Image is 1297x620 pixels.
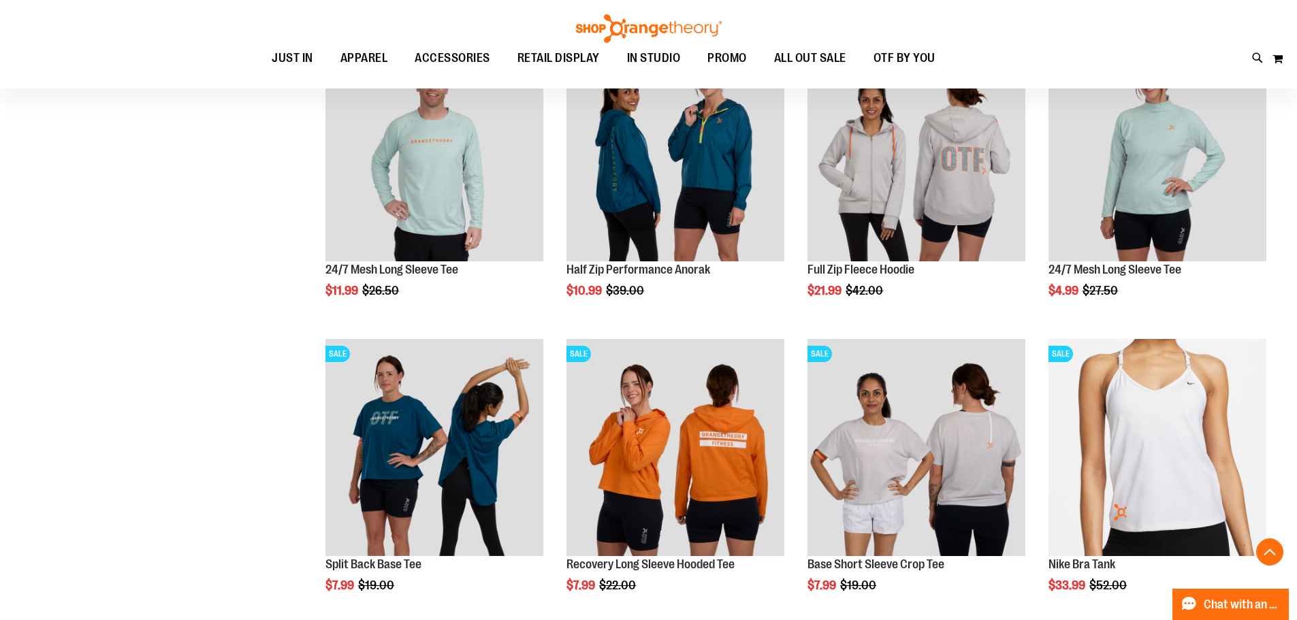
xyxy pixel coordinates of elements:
a: Main Image of 1457095SALE [325,44,543,263]
a: Main Image of 1457091SALE [807,44,1025,263]
span: $42.00 [846,284,885,297]
span: OTF BY YOU [874,43,935,74]
span: ACCESSORIES [415,43,490,74]
a: Half Zip Performance AnorakSALE [566,44,784,263]
button: Back To Top [1256,538,1283,566]
a: 24/7 Mesh Long Sleeve Tee [1048,263,1181,276]
a: Split Back Base TeeSALE [325,339,543,559]
img: Main Image of Recovery Long Sleeve Hooded Tee [566,339,784,557]
div: product [801,37,1032,332]
div: product [319,37,550,332]
span: $4.99 [1048,284,1080,297]
span: $26.50 [362,284,401,297]
a: Split Back Base Tee [325,557,421,571]
span: $22.00 [599,578,638,592]
img: Shop Orangetheory [574,14,724,43]
span: $7.99 [807,578,838,592]
span: SALE [566,346,591,362]
span: SALE [807,346,832,362]
img: Split Back Base Tee [325,339,543,557]
img: Half Zip Performance Anorak [566,44,784,261]
span: SALE [1048,346,1073,362]
img: Main Image of Base Short Sleeve Crop Tee [807,339,1025,557]
img: Front facing view of plus Nike Bra Tank [1048,339,1266,557]
a: Nike Bra Tank [1048,557,1115,571]
a: Main Image of Base Short Sleeve Crop TeeSALE [807,339,1025,559]
span: $39.00 [606,284,646,297]
span: IN STUDIO [627,43,681,74]
span: $33.99 [1048,578,1087,592]
span: $10.99 [566,284,604,297]
span: $19.00 [840,578,878,592]
a: Half Zip Performance Anorak [566,263,710,276]
span: $27.50 [1083,284,1120,297]
span: Chat with an Expert [1204,598,1281,611]
a: 24/7 Mesh Long Sleeve TeeSALE [1048,44,1266,263]
span: PROMO [707,43,747,74]
span: APPAREL [340,43,388,74]
a: 24/7 Mesh Long Sleeve Tee [325,263,458,276]
div: product [1042,37,1273,332]
span: $19.00 [358,578,396,592]
span: $21.99 [807,284,844,297]
div: product [560,37,791,332]
img: Main Image of 1457091 [807,44,1025,261]
span: SALE [325,346,350,362]
a: Full Zip Fleece Hoodie [807,263,914,276]
a: Base Short Sleeve Crop Tee [807,557,944,571]
span: $52.00 [1089,578,1129,592]
a: Front facing view of plus Nike Bra TankSALE [1048,339,1266,559]
span: JUST IN [272,43,313,74]
img: 24/7 Mesh Long Sleeve Tee [1048,44,1266,261]
button: Chat with an Expert [1172,589,1290,620]
span: $7.99 [566,578,597,592]
a: Recovery Long Sleeve Hooded Tee [566,557,735,571]
img: Main Image of 1457095 [325,44,543,261]
a: Main Image of Recovery Long Sleeve Hooded TeeSALE [566,339,784,559]
span: ALL OUT SALE [774,43,846,74]
span: $11.99 [325,284,360,297]
span: RETAIL DISPLAY [517,43,600,74]
span: $7.99 [325,578,356,592]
